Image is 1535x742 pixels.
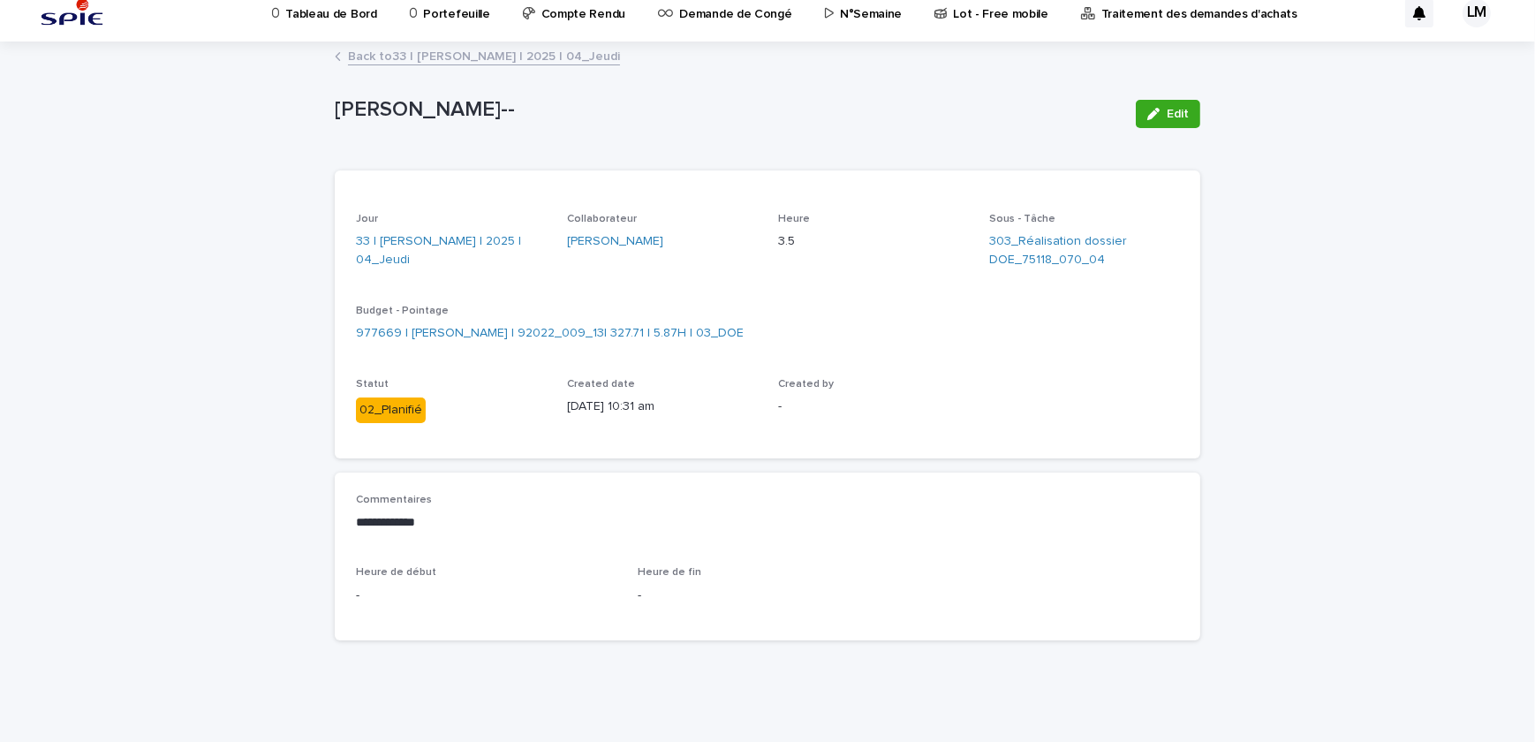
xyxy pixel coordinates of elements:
p: - [356,587,616,605]
p: [DATE] 10:31 am [567,397,757,416]
span: Edit [1167,108,1189,120]
a: [PERSON_NAME] [567,232,663,251]
button: Edit [1136,100,1200,128]
span: Jour [356,214,378,224]
span: Heure de fin [638,567,701,578]
a: 977669 | [PERSON_NAME] | 92022_009_13| 327.71 | 5.87H | 03_DOE [356,324,744,343]
span: Heure de début [356,567,436,578]
span: Commentaires [356,495,432,505]
span: Sous - Tâche [989,214,1055,224]
p: - [638,587,898,605]
span: Created by [778,379,834,390]
a: Back to33 | [PERSON_NAME] | 2025 | 04_Jeudi [348,45,620,65]
span: Statut [356,379,389,390]
div: 02_Planifié [356,397,426,423]
span: Collaborateur [567,214,637,224]
a: 303_Réalisation dossier DOE_75118_070_04 [989,232,1179,269]
p: 3.5 [778,232,968,251]
p: - [778,397,968,416]
span: Created date [567,379,635,390]
span: Budget - Pointage [356,306,449,316]
a: 33 | [PERSON_NAME] | 2025 | 04_Jeudi [356,232,546,269]
span: Heure [778,214,810,224]
p: [PERSON_NAME]-- [335,97,1122,123]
